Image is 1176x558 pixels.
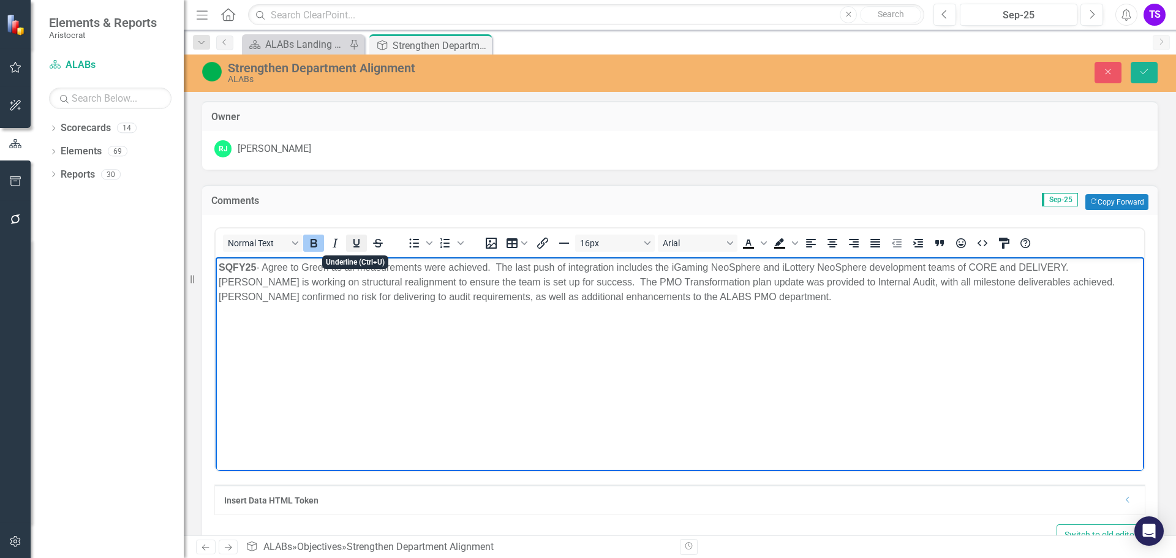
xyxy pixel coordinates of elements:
div: 14 [117,123,137,134]
a: Reports [61,168,95,182]
a: ALABs [49,58,171,72]
iframe: Rich Text Area [216,257,1144,471]
a: ALABs Landing Page [245,37,346,52]
button: Decrease indent [886,235,907,252]
a: Scorecards [61,121,111,135]
div: Text color Black [738,235,769,252]
button: Help [1015,235,1036,252]
div: ALABs [228,75,738,84]
span: Elements & Reports [49,15,157,30]
span: Sep-25 [1042,193,1078,206]
a: Elements [61,145,102,159]
a: ALABs [263,541,292,552]
button: Search [860,6,921,23]
div: Strengthen Department Alignment [393,38,489,53]
div: Strengthen Department Alignment [347,541,494,552]
h3: Comments [211,195,501,206]
button: Insert image [481,235,502,252]
span: Arial [663,238,723,248]
div: Insert Data HTML Token [224,494,1117,507]
img: ClearPoint Strategy [6,14,28,36]
div: [PERSON_NAME] [238,142,311,156]
div: Strengthen Department Alignment [228,61,738,75]
div: Background color Black [769,235,800,252]
a: Objectives [297,541,342,552]
button: Italic [325,235,345,252]
div: » » [246,540,671,554]
button: Copy Forward [1085,194,1148,210]
button: Align center [822,235,843,252]
button: Block Normal Text [223,235,303,252]
button: TS [1144,4,1166,26]
span: Search [878,9,904,19]
input: Search Below... [49,88,171,109]
button: Font size 16px [575,235,655,252]
img: On Track [202,62,222,81]
button: Table [502,235,532,252]
button: Bold [303,235,324,252]
button: Align right [843,235,864,252]
input: Search ClearPoint... [248,4,924,26]
button: Font Arial [658,235,737,252]
div: Sep-25 [964,8,1073,23]
button: Align left [801,235,821,252]
div: ALABs Landing Page [265,37,346,52]
div: Numbered list [435,235,466,252]
button: Switch to old editor [1057,524,1145,546]
button: HTML Editor [972,235,993,252]
button: CSS Editor [993,235,1014,252]
button: Emojis [951,235,971,252]
div: Open Intercom Messenger [1134,516,1164,546]
button: Increase indent [908,235,929,252]
div: RJ [214,140,232,157]
button: Blockquote [929,235,950,252]
span: Normal Text [228,238,288,248]
span: 16px [580,238,640,248]
div: 69 [108,146,127,157]
div: 30 [101,169,121,179]
h3: Owner [211,111,1148,123]
button: Underline [346,235,367,252]
button: Insert/edit link [532,235,553,252]
small: Aristocrat [49,30,157,40]
button: Strikethrough [367,235,388,252]
button: Sep-25 [960,4,1077,26]
button: Justify [865,235,886,252]
button: Horizontal line [554,235,575,252]
div: Bullet list [404,235,434,252]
